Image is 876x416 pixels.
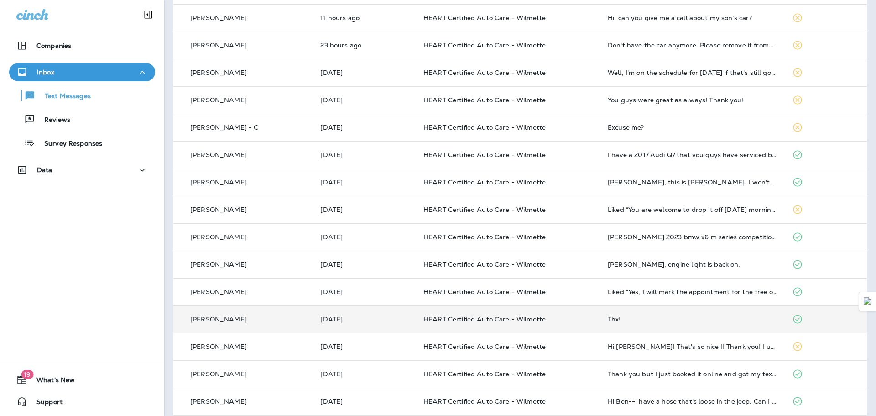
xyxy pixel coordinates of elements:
p: Sep 10, 2025 07:44 PM [320,288,409,295]
p: Sep 17, 2025 07:48 PM [320,69,409,76]
span: HEART Certified Auto Care - Wilmette [423,41,546,49]
span: HEART Certified Auto Care - Wilmette [423,370,546,378]
p: Sep 10, 2025 10:41 AM [320,370,409,378]
p: Sep 8, 2025 10:34 AM [320,398,409,405]
span: HEART Certified Auto Care - Wilmette [423,315,546,323]
p: Sep 18, 2025 10:22 AM [320,42,409,49]
span: HEART Certified Auto Care - Wilmette [423,233,546,241]
span: HEART Certified Auto Care - Wilmette [423,288,546,296]
div: Liked “Yes, I will mark the appointment for the free oil change - the appointment is for Wilmette... [608,288,777,295]
p: [PERSON_NAME] [190,398,247,405]
div: Thank you but I just booked it online and got my text confirmation. [608,370,777,378]
span: HEART Certified Auto Care - Wilmette [423,123,546,132]
button: Reviews [9,110,155,129]
p: [PERSON_NAME] [190,151,247,158]
span: Support [27,398,63,409]
span: HEART Certified Auto Care - Wilmette [423,14,546,22]
p: Sep 11, 2025 04:48 PM [320,233,409,241]
span: HEART Certified Auto Care - Wilmette [423,96,546,104]
div: You guys were great as always! Thank you! [608,96,777,104]
p: Text Messages [36,92,91,101]
button: Companies [9,37,155,55]
p: [PERSON_NAME] - C [190,124,258,131]
span: HEART Certified Auto Care - Wilmette [423,68,546,77]
p: Sep 10, 2025 02:18 PM [320,316,409,323]
p: [PERSON_NAME] [190,316,247,323]
div: Armando, engine light is back on, [608,261,777,268]
p: [PERSON_NAME] [190,69,247,76]
p: [PERSON_NAME] [190,96,247,104]
button: Data [9,161,155,179]
button: Text Messages [9,86,155,105]
span: HEART Certified Auto Care - Wilmette [423,260,546,269]
button: Collapse Sidebar [136,5,161,24]
p: Sep 11, 2025 05:08 PM [320,206,409,213]
div: Don't have the car anymore. Please remove it from your system. [608,42,777,49]
div: Thx! [608,316,777,323]
div: Hi, can you give me a call about my son's car? [608,14,777,21]
p: [PERSON_NAME] [190,42,247,49]
button: Inbox [9,63,155,81]
p: [PERSON_NAME] [190,261,247,268]
span: What's New [27,376,75,387]
p: Survey Responses [35,140,102,148]
p: Sep 10, 2025 12:45 PM [320,343,409,350]
div: Well, I'm on the schedule for tomorrow if that's still good. [608,69,777,76]
p: [PERSON_NAME] [190,14,247,21]
div: Excuse me? [608,124,777,131]
div: I have a 2017 Audi Q7 that you guys have serviced before. Your promo would be a free oil change f... [608,151,777,158]
p: [PERSON_NAME] [190,370,247,378]
span: 19 [21,370,33,379]
span: HEART Certified Auto Care - Wilmette [423,342,546,351]
p: Sep 16, 2025 03:47 PM [320,124,409,131]
p: [PERSON_NAME] [190,288,247,295]
p: [PERSON_NAME] [190,343,247,350]
p: Inbox [37,68,54,76]
p: Sep 12, 2025 03:04 PM [320,179,409,186]
div: Armando, this is Jill Stiles. I won't be able to pick up the check until Tuesday. Thank you and h... [608,179,777,186]
p: [PERSON_NAME] [190,179,247,186]
button: Survey Responses [9,133,155,153]
span: HEART Certified Auto Care - Wilmette [423,205,546,214]
button: Support [9,393,155,411]
div: Liked “You are welcome to drop it off tomorrow morning; our shop opens at 7:00 AM” [608,206,777,213]
p: Data [37,166,52,174]
p: Reviews [35,116,70,125]
p: [PERSON_NAME] [190,233,247,241]
span: HEART Certified Auto Care - Wilmette [423,151,546,159]
span: HEART Certified Auto Care - Wilmette [423,178,546,186]
p: Sep 18, 2025 10:00 PM [320,14,409,21]
div: Hi frank! That's so nice!!! Thank you! I unfortunately don't need my oil changed at the moment bu... [608,343,777,350]
p: Companies [36,42,71,49]
p: Sep 11, 2025 02:40 PM [320,261,409,268]
button: 19What's New [9,371,155,389]
img: Detect Auto [864,297,872,305]
p: Sep 16, 2025 11:27 AM [320,151,409,158]
span: HEART Certified Auto Care - Wilmette [423,397,546,405]
p: [PERSON_NAME] [190,206,247,213]
p: Sep 17, 2025 08:02 AM [320,96,409,104]
div: Stephen Dress 2023 bmw x6 m series competition Looking for a more all season tire Thanks [608,233,777,241]
div: Hi Ben--I have a hose that's loose in the jeep. Can I bring it by sometime this week? Thanks--John [608,398,777,405]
